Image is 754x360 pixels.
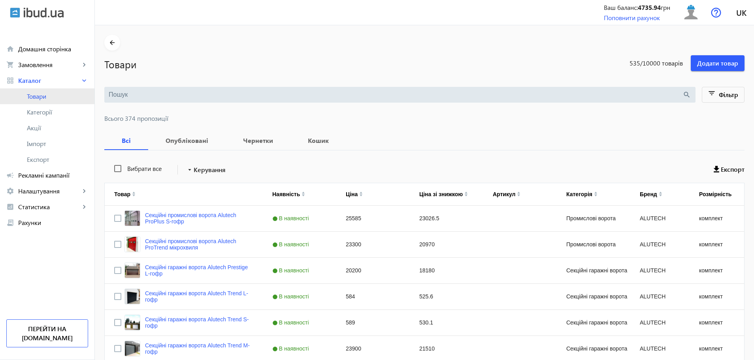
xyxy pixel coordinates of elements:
div: ALUTECH [630,310,690,336]
mat-icon: home [6,45,14,53]
span: uk [736,7,746,17]
span: Рекламні кампанії [18,171,88,179]
img: arrow-up.svg [517,191,520,194]
div: Промислові ворота [557,206,630,231]
button: Фільтр [702,87,745,103]
img: arrow-up.svg [659,191,662,194]
span: Експорт [721,165,745,174]
a: Секційні гаражні ворота Alutech Trend L-гофр [145,290,253,303]
div: Press SPACE to select this row. [105,206,749,232]
span: В наявності [272,241,311,247]
mat-icon: arrow_drop_down [186,166,194,174]
div: 530.1 [410,310,483,336]
span: Фільтр [719,90,738,99]
span: /10000 товарів [640,59,683,67]
b: Всі [114,137,139,144]
button: Керування [183,163,229,177]
div: комплект [690,310,749,336]
a: Секційні промислові ворота Alutech ProPlus S-гофр [145,212,253,225]
div: 25585 [336,206,410,231]
span: Акції [27,124,88,132]
div: 20970 [410,232,483,257]
div: 584 [336,284,410,309]
img: ibud_text.svg [24,7,64,18]
mat-icon: settings [6,187,14,195]
b: 4735.94 [638,3,661,11]
div: Ваш баланс: грн [604,3,670,12]
a: Поповнити рахунок [604,13,660,22]
img: arrow-down.svg [659,194,662,197]
span: Експорт [27,156,88,163]
a: Секційні гаражні ворота Alutech Trend S-гофр [145,316,253,329]
a: Секційні промислові ворота Alutech ProTrend мікрохвиля [145,238,253,251]
div: ALUTECH [630,284,690,309]
mat-icon: keyboard_arrow_right [80,77,88,84]
span: В наявності [272,345,311,352]
img: arrow-up.svg [594,191,598,194]
div: Press SPACE to select this row. [105,310,749,336]
mat-icon: arrow_back [107,38,117,48]
input: Пошук [109,90,682,99]
div: комплект [690,284,749,309]
div: Промислові ворота [557,232,630,257]
mat-icon: campaign [6,171,14,179]
div: 23026.5 [410,206,483,231]
div: 18180 [410,258,483,283]
img: arrow-down.svg [359,194,363,197]
div: Press SPACE to select this row. [105,258,749,284]
div: Press SPACE to select this row. [105,232,749,258]
img: arrow-up.svg [132,191,136,194]
div: Секційні гаражні ворота [557,258,630,283]
span: Статистика [18,203,80,211]
img: arrow-up.svg [359,191,363,194]
mat-icon: receipt_long [6,219,14,227]
a: Секційні гаражні ворота Alutech Trend М-гофр [145,342,253,355]
h1: Товари [104,57,622,71]
img: ibud.svg [10,7,20,18]
div: Бренд [640,191,657,197]
span: Замовлення [18,61,80,69]
span: Додати товар [697,59,738,67]
span: В наявності [272,267,311,274]
mat-icon: analytics [6,203,14,211]
img: arrow-down.svg [594,194,598,197]
img: arrow-down.svg [517,194,520,197]
mat-icon: shopping_cart [6,61,14,69]
div: Ціна зі знижкою [419,191,463,197]
img: user.svg [682,4,700,21]
div: Розмірність [699,191,731,197]
span: Всього 374 пропозиції [104,115,745,122]
img: help.svg [711,7,721,18]
img: arrow-up.svg [464,191,468,194]
img: arrow-up.svg [302,191,305,194]
b: Опубліковані [158,137,216,144]
mat-icon: keyboard_arrow_right [80,61,88,69]
b: Чернетки [235,137,281,144]
div: 20200 [336,258,410,283]
span: Каталог [18,77,80,84]
a: Секційні гаражні ворота Alutech Prestige L-гофр [145,264,253,277]
span: Керування [194,165,226,174]
div: 589 [336,310,410,336]
div: ALUTECH [630,232,690,257]
img: arrow-down.svg [132,194,136,197]
mat-icon: grid_view [6,77,14,84]
div: Наявність [272,191,300,197]
span: В наявності [272,293,311,300]
span: Товари [27,92,88,100]
mat-icon: keyboard_arrow_right [80,203,88,211]
img: arrow-down.svg [464,194,468,197]
span: В наявності [272,215,311,221]
mat-icon: search [682,90,691,99]
div: Артикул [493,191,515,197]
span: Імпорт [27,140,88,148]
span: 535 [630,59,683,67]
button: Додати товар [691,55,745,71]
span: Категорії [27,108,88,116]
div: ALUTECH [630,206,690,231]
label: Вибрати все [126,165,162,172]
mat-icon: filter_list [707,89,718,100]
a: Перейти на [DOMAIN_NAME] [6,319,88,347]
div: Секційні гаражні ворота [557,284,630,309]
div: комплект [690,206,749,231]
